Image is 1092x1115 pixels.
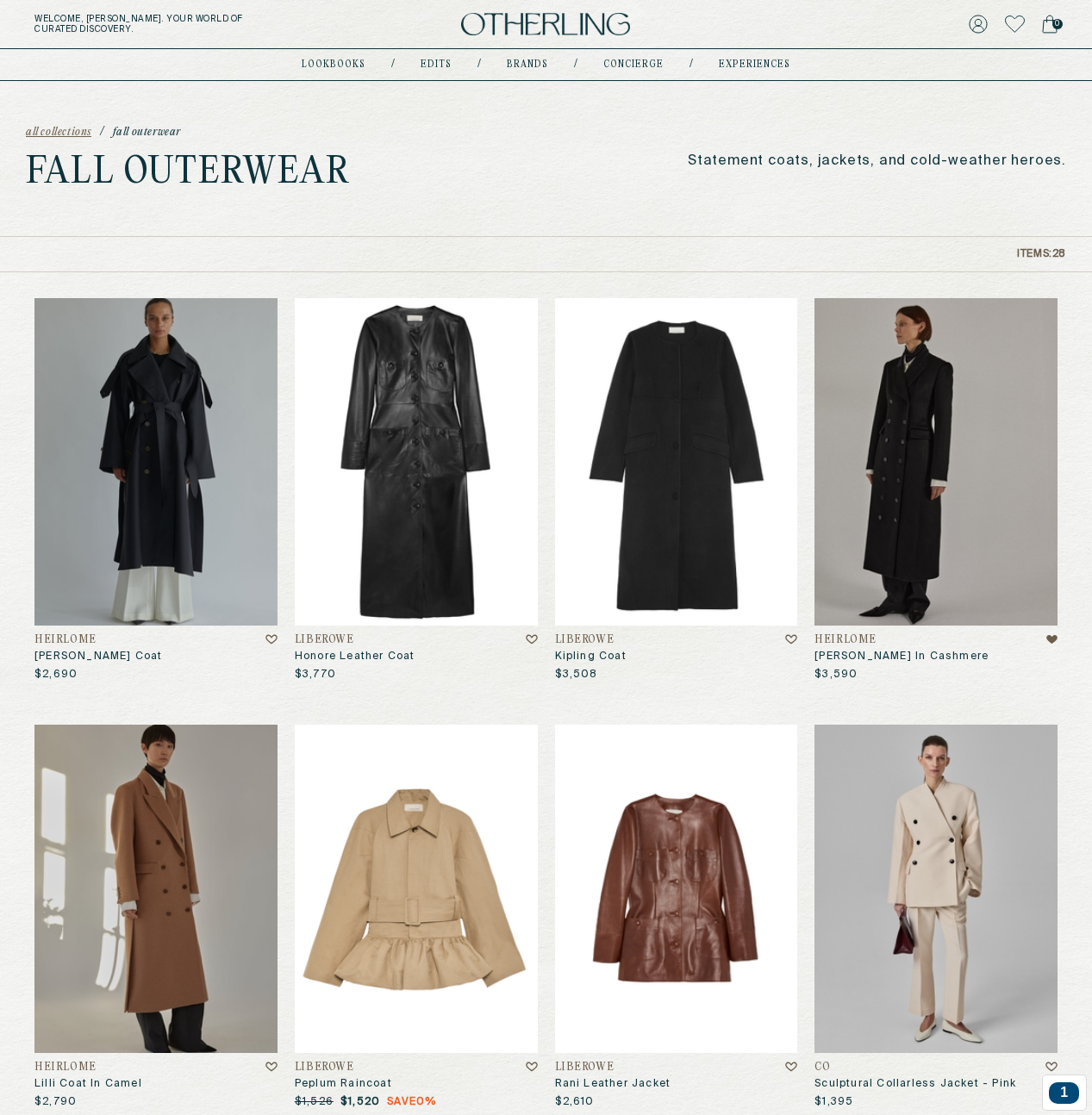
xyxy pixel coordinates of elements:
[1052,19,1063,29] span: 0
[688,153,1066,170] p: Statement coats, jackets, and cold-weather heroes.
[555,1062,615,1074] h4: LIBEROWE
[555,725,798,1108] a: RANI LEATHER JACKETLIBEROWERani Leather Jacket$2,610
[295,298,538,682] a: HONORE LEATHER COATLIBEROWEHonore Leather Coat$3,770
[507,60,548,69] a: Brands
[555,634,615,646] h4: LIBEROWE
[34,1062,97,1074] h4: Heirlome
[295,725,538,1108] a: PEPLUM RAINCOATLIBEROWEPeplum Raincoat$1,526$1,520Save0%
[814,298,1058,682] a: Evelyn Coat in CashmereHeirlome[PERSON_NAME] In Cashmere$3,590
[295,634,354,646] h4: LIBEROWE
[1042,12,1058,36] a: 0
[295,1062,354,1074] h4: LIBEROWE
[477,58,481,72] div: /
[555,1095,595,1109] p: $2,610
[814,298,1058,626] img: Evelyn Coat in Cashmere
[555,650,798,663] h3: Kipling Coat
[100,127,104,139] span: /
[34,725,278,1052] img: Lilli Coat in Camel
[295,650,538,663] h3: Honore Leather Coat
[814,1062,830,1074] h4: CO
[555,298,798,626] img: KIPLING COAT
[295,668,336,682] p: $3,770
[603,60,664,69] a: concierge
[814,725,1058,1108] a: Sculptural Collarless Jacket - PinkCOSculptural Collarless Jacket - Pink$1,395
[295,725,538,1052] img: PEPLUM RAINCOAT
[26,127,91,139] a: all collections
[574,58,577,72] div: /
[814,634,877,646] h4: Heirlome
[461,13,630,36] img: logo
[555,298,798,682] a: KIPLING COATLIBEROWEKipling Coat$3,508
[34,650,278,663] h3: [PERSON_NAME] Coat
[34,668,78,682] p: $2,690
[555,725,798,1052] img: RANI LEATHER JACKET
[302,60,365,69] a: lookbooks
[34,1077,278,1091] h3: Lilli Coat In Camel
[34,634,97,646] h4: Heirlome
[34,298,278,682] a: Micaela CoatHeirlome[PERSON_NAME] Coat$2,690
[814,650,1058,663] h3: [PERSON_NAME] In Cashmere
[34,14,341,34] h5: Welcome, [PERSON_NAME] . Your world of curated discovery.
[421,60,452,69] a: Edits
[391,58,395,72] div: /
[34,1095,77,1109] p: $2,790
[814,668,858,682] p: $3,590
[340,1095,436,1109] p: $1,520
[814,725,1058,1052] img: Sculptural Collarless Jacket - Pink
[295,1095,334,1109] p: $1,526
[34,725,278,1108] a: Lilli Coat in CamelHeirlomeLilli Coat In Camel$2,790
[295,298,538,626] img: HONORE LEATHER COAT
[814,1077,1058,1091] h3: Sculptural Collarless Jacket - Pink
[555,668,598,682] p: $3,508
[34,298,278,626] img: Micaela Coat
[295,1077,538,1091] h3: Peplum Raincoat
[719,60,790,69] a: experiences
[814,1095,853,1109] p: $1,395
[100,127,181,139] a: /Fall Outerwear
[387,1095,436,1109] span: Save 0 %
[690,58,693,72] div: /
[555,1077,798,1091] h3: Rani Leather Jacket
[1017,248,1066,260] p: Items: 28
[26,156,350,190] h1: Fall Outerwear
[113,127,181,139] span: Fall Outerwear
